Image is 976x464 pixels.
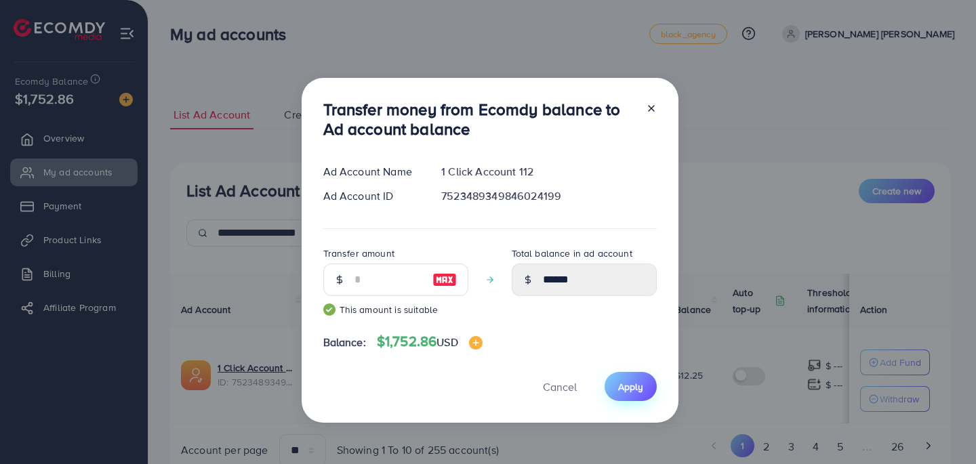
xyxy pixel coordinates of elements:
[312,164,431,180] div: Ad Account Name
[512,247,632,260] label: Total balance in ad account
[526,372,594,401] button: Cancel
[618,380,643,394] span: Apply
[605,372,657,401] button: Apply
[430,164,667,180] div: 1 Click Account 112
[918,403,966,454] iframe: Chat
[432,272,457,288] img: image
[469,336,483,350] img: image
[436,335,457,350] span: USD
[323,303,468,316] small: This amount is suitable
[323,100,635,139] h3: Transfer money from Ecomdy balance to Ad account balance
[323,247,394,260] label: Transfer amount
[377,333,483,350] h4: $1,752.86
[430,188,667,204] div: 7523489349846024199
[323,303,335,316] img: guide
[323,335,366,350] span: Balance:
[312,188,431,204] div: Ad Account ID
[543,379,577,394] span: Cancel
